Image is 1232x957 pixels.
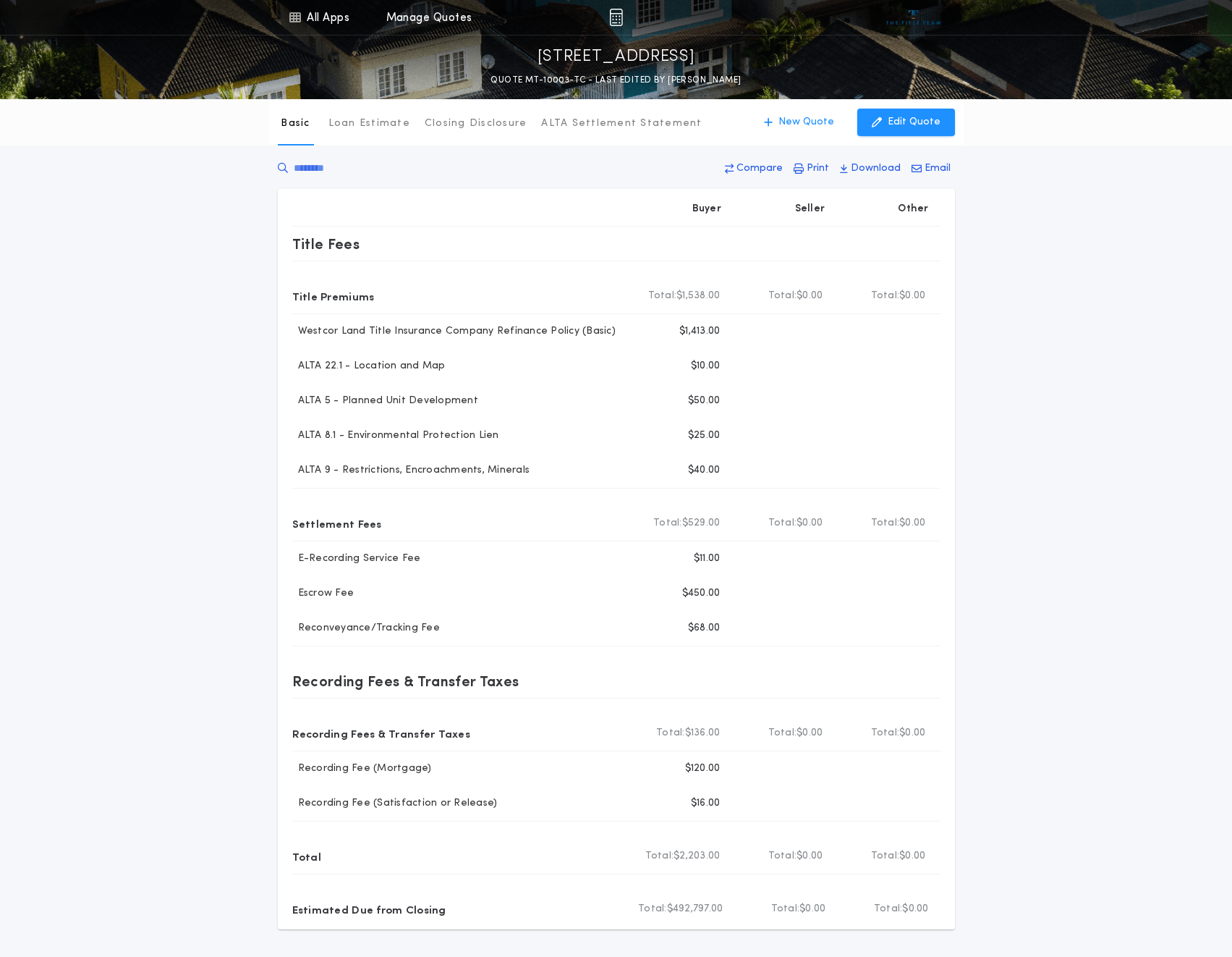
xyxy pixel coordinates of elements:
[807,161,829,176] p: Print
[796,516,823,531] span: $0.00
[902,902,928,916] span: $0.00
[638,902,667,916] b: Total:
[796,726,823,741] span: $0.00
[653,516,682,531] b: Total:
[688,394,721,408] p: $50.00
[292,359,446,374] p: ALTA 22.1 - Location and Map
[674,849,720,864] span: $2,203.00
[721,156,787,182] button: Compare
[645,849,674,864] b: Total:
[736,161,783,176] p: Compare
[871,516,900,531] b: Total:
[682,586,721,601] p: $450.00
[768,726,797,741] b: Total:
[799,902,825,916] span: $0.00
[888,115,940,130] p: Edit Quote
[899,516,925,531] span: $0.00
[328,117,410,131] p: Loan Estimate
[795,202,825,216] p: Seller
[667,902,723,916] span: $492,797.00
[692,202,721,216] p: Buyer
[538,46,695,69] p: [STREET_ADDRESS]
[292,463,530,478] p: ALTA 9 - Restrictions, Encroachments, Minerals
[771,902,800,916] b: Total:
[688,463,721,478] p: $40.00
[648,289,677,303] b: Total:
[898,202,928,216] p: Other
[899,289,925,303] span: $0.00
[836,156,905,182] button: Download
[871,726,900,741] b: Total:
[688,621,721,636] p: $68.00
[685,762,721,776] p: $120.00
[789,156,833,182] button: Print
[907,156,955,182] button: Email
[292,324,616,339] p: Westcor Land Title Insurance Company Refinance Policy (Basic)
[292,394,478,408] p: ALTA 5 - Planned Unit Development
[425,117,527,131] p: Closing Disclosure
[292,845,321,868] p: Total
[694,552,721,566] p: $11.00
[676,289,720,303] span: $1,538.00
[691,359,721,374] p: $10.00
[688,429,721,443] p: $25.00
[768,849,797,864] b: Total:
[768,289,797,303] b: Total:
[292,722,471,745] p: Recording Fees & Transfer Taxes
[796,289,823,303] span: $0.00
[292,621,440,636] p: Reconveyance/Tracking Fee
[292,762,432,776] p: Recording Fee (Mortgage)
[691,796,721,811] p: $16.00
[682,516,721,531] span: $529.00
[857,109,955,136] button: Edit Quote
[292,586,354,601] p: Escrow Fee
[292,512,382,535] p: Settlement Fees
[768,516,797,531] b: Total:
[796,849,823,864] span: $0.00
[851,161,901,176] p: Download
[292,232,360,256] p: Title Fees
[685,726,721,741] span: $136.00
[899,849,925,864] span: $0.00
[292,670,519,693] p: Recording Fees & Transfer Taxes
[749,109,849,136] button: New Quote
[292,429,499,443] p: ALTA 8.1 - Environmental Protection Lien
[292,552,421,566] p: E-Recording Service Fee
[899,726,925,741] span: $0.00
[292,796,498,811] p: Recording Fee (Satisfaction or Release)
[886,10,940,25] img: vs-icon
[871,289,900,303] b: Total:
[490,73,741,88] p: QUOTE MT-10003-TC - LAST EDITED BY [PERSON_NAME]
[292,898,446,921] p: Estimated Due from Closing
[871,849,900,864] b: Total:
[281,117,310,131] p: Basic
[541,117,702,131] p: ALTA Settlement Statement
[609,9,623,26] img: img
[656,726,685,741] b: Total:
[874,902,903,916] b: Total:
[292,284,375,308] p: Title Premiums
[778,115,834,130] p: New Quote
[679,324,720,339] p: $1,413.00
[925,161,951,176] p: Email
